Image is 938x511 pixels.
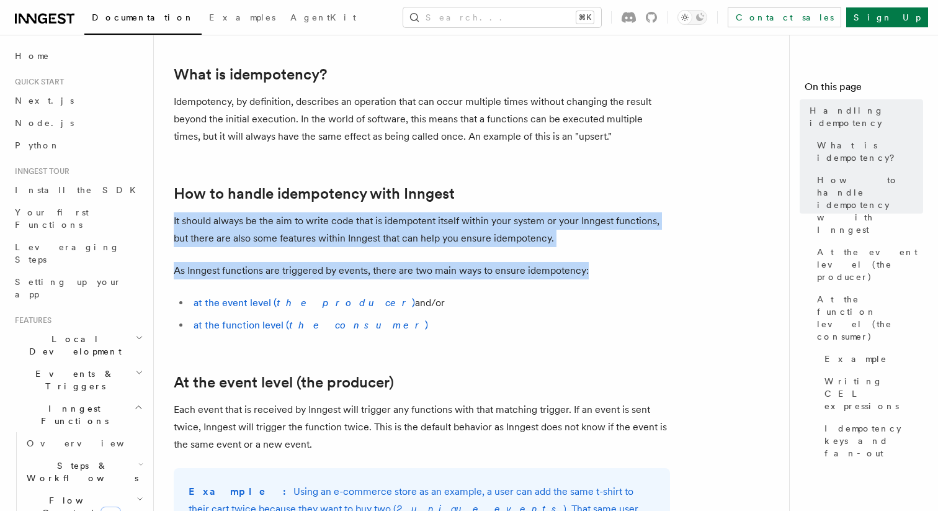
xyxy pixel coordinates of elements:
[403,7,601,27] button: Search...⌘K
[202,4,283,34] a: Examples
[10,45,146,67] a: Home
[10,328,146,363] button: Local Development
[10,333,135,358] span: Local Development
[820,370,923,417] a: Writing CEL expressions
[10,368,135,392] span: Events & Triggers
[190,294,670,312] li: and/or
[812,288,923,348] a: At the function level (the consumer)
[820,348,923,370] a: Example
[174,185,455,202] a: How to handle idempotency with Inngest
[15,96,74,106] span: Next.js
[15,50,50,62] span: Home
[209,12,275,22] span: Examples
[22,432,146,454] a: Overview
[194,297,415,309] a: at the event level (the producer)
[10,271,146,305] a: Setting up your app
[27,438,154,448] span: Overview
[824,375,923,412] span: Writing CEL expressions
[84,4,202,35] a: Documentation
[15,277,122,299] span: Setting up your app
[174,212,670,247] p: It should always be the aim to write code that is idempotent itself within your system or your In...
[812,241,923,288] a: At the event level (the producer)
[174,66,327,83] a: What is idempotency?
[15,140,60,150] span: Python
[820,417,923,464] a: Idempotency keys and fan-out
[805,79,923,99] h4: On this page
[194,319,428,331] a: at the function level (the consumer)
[10,315,51,325] span: Features
[817,139,923,164] span: What is idempotency?
[10,236,146,271] a: Leveraging Steps
[817,174,923,236] span: How to handle idempotency with Inngest
[812,134,923,169] a: What is idempotency?
[290,12,356,22] span: AgentKit
[846,7,928,27] a: Sign Up
[10,201,146,236] a: Your first Functions
[812,169,923,241] a: How to handle idempotency with Inngest
[174,262,670,279] p: As Inngest functions are triggered by events, there are two main ways to ensure idempotency:
[283,4,364,34] a: AgentKit
[10,179,146,201] a: Install the SDK
[10,134,146,156] a: Python
[817,293,923,343] span: At the function level (the consumer)
[810,104,923,129] span: Handling idempotency
[10,112,146,134] a: Node.js
[10,89,146,112] a: Next.js
[174,401,670,453] p: Each event that is received by Inngest will trigger any functions with that matching trigger. If ...
[677,10,707,25] button: Toggle dark mode
[92,12,194,22] span: Documentation
[10,166,69,176] span: Inngest tour
[576,11,594,24] kbd: ⌘K
[805,99,923,134] a: Handling idempotency
[824,422,923,459] span: Idempotency keys and fan-out
[10,363,146,397] button: Events & Triggers
[817,246,923,283] span: At the event level (the producer)
[10,77,64,87] span: Quick start
[10,402,134,427] span: Inngest Functions
[22,459,138,484] span: Steps & Workflows
[174,374,394,391] a: At the event level (the producer)
[277,297,412,309] em: the producer
[289,319,425,331] em: the consumer
[15,185,143,195] span: Install the SDK
[15,242,120,265] span: Leveraging Steps
[10,397,146,432] button: Inngest Functions
[174,93,670,145] p: Idempotency, by definition, describes an operation that can occur multiple times without changing...
[189,486,293,497] strong: Example:
[15,118,74,128] span: Node.js
[728,7,841,27] a: Contact sales
[824,353,887,365] span: Example
[15,207,89,230] span: Your first Functions
[22,454,146,489] button: Steps & Workflows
